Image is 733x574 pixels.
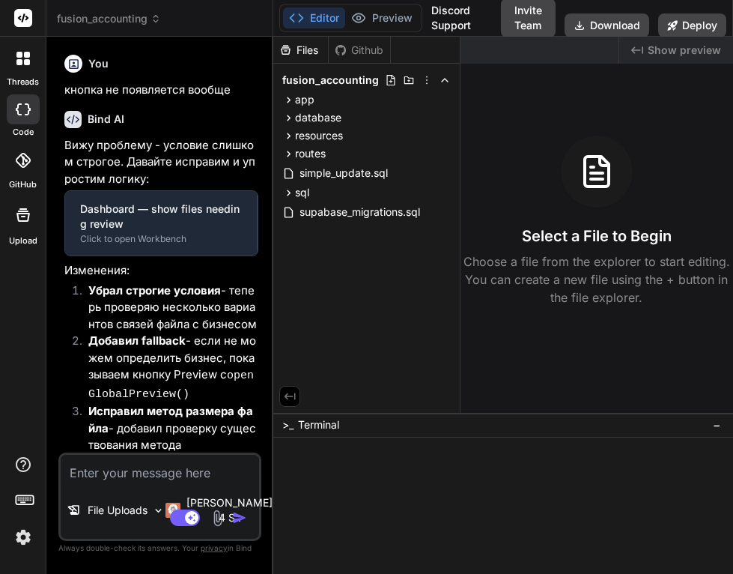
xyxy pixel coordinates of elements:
h3: Select a File to Begin [522,226,672,247]
span: routes [295,146,326,161]
p: Always double-check its answers. Your in Bind [58,541,261,555]
span: simple_update.sql [298,164,389,182]
span: >_ [282,417,293,432]
span: supabase_migrations.sql [298,203,422,221]
span: sql [295,185,309,200]
label: Upload [9,235,37,247]
span: privacy [201,543,228,552]
span: Terminal [298,417,339,432]
button: Download [565,13,649,37]
code: openGlobalPreview() [88,369,254,401]
label: code [13,126,34,139]
span: Show preview [648,43,721,58]
h6: You [88,56,109,71]
div: Files [273,43,328,58]
p: [PERSON_NAME] 4 S.. [186,495,273,525]
button: − [710,413,724,437]
span: resources [295,128,343,143]
li: - если не можем определить бизнес, показываем кнопку Preview с [76,333,258,403]
button: Editor [283,7,345,28]
strong: Убрал строгие условия [88,283,221,297]
span: fusion_accounting [282,73,379,88]
img: Claude 4 Sonnet [165,503,180,518]
div: Dashboard — show files needing review [80,202,242,232]
img: attachment [209,510,226,527]
p: кнопка не появляется вообще [64,82,258,99]
button: Preview [345,7,419,28]
p: Choose a file from the explorer to start editing. You can create a new file using the + button in... [460,253,733,306]
img: Pick Models [152,504,165,517]
div: Click to open Workbench [80,233,242,245]
li: - теперь проверяю несколько вариантов связей файла с бизнесом [76,283,258,333]
img: settings [10,525,36,550]
li: - добавил проверку существования метода [76,403,258,454]
span: fusion_accounting [57,11,161,26]
strong: Добавил fallback [88,333,186,348]
img: icon [232,510,247,525]
p: File Uploads [88,503,147,518]
span: − [713,417,721,432]
strong: Исправил метод размера файла [88,404,253,435]
span: database [295,110,341,125]
button: Deploy [658,13,726,37]
p: Вижу проблему - условие слишком строгое. Давайте исправим и упростим логику: [64,137,258,188]
button: Dashboard — show files needing reviewClick to open Workbench [65,191,257,256]
h6: Bind AI [88,112,124,127]
p: Изменения: [64,262,258,280]
label: GitHub [9,178,37,191]
span: app [295,92,314,107]
div: Github [329,43,390,58]
label: threads [7,76,39,88]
